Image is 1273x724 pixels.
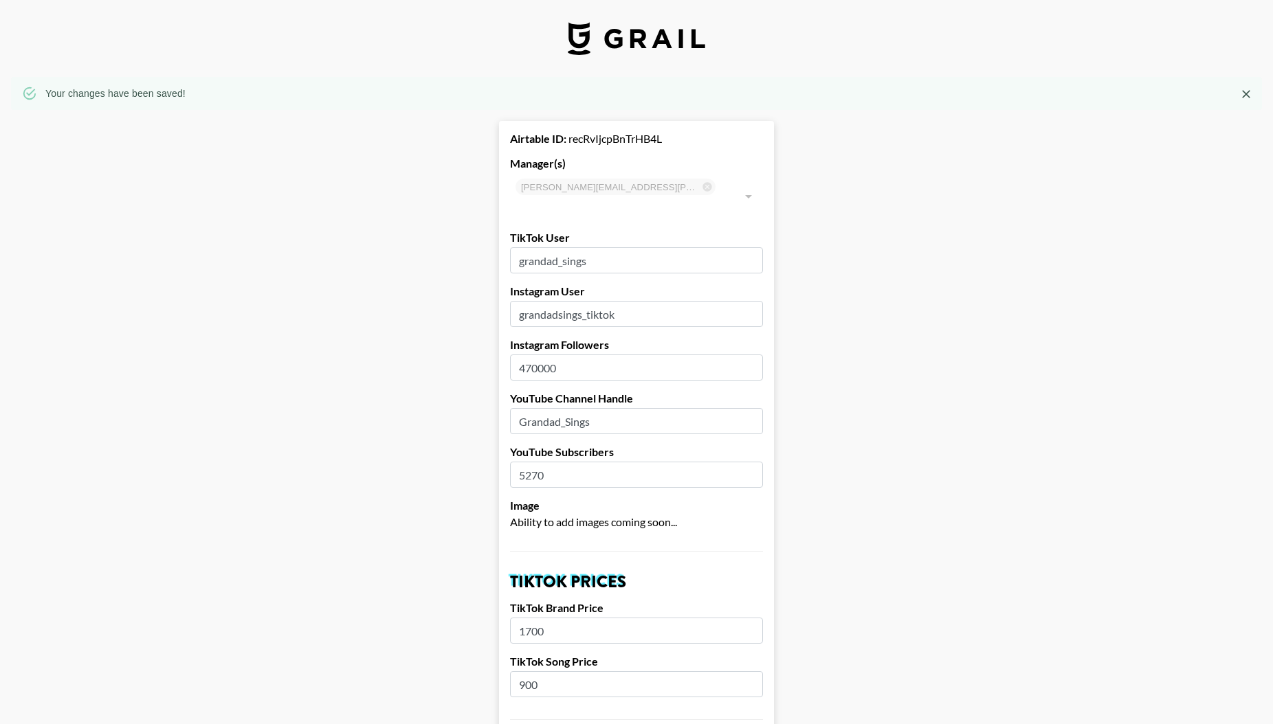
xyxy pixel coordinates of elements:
[510,157,763,170] label: Manager(s)
[510,601,763,615] label: TikTok Brand Price
[510,655,763,668] label: TikTok Song Price
[510,515,677,528] span: Ability to add images coming soon...
[568,22,705,55] img: Grail Talent Logo
[510,132,763,146] div: recRvIjcpBnTrHB4L
[510,231,763,245] label: TikTok User
[510,445,763,459] label: YouTube Subscribers
[510,284,763,298] label: Instagram User
[1236,84,1257,104] button: Close
[510,338,763,352] label: Instagram Followers
[510,574,763,590] h2: TikTok Prices
[510,499,763,512] label: Image
[510,392,763,405] label: YouTube Channel Handle
[510,132,566,145] strong: Airtable ID:
[45,81,186,106] div: Your changes have been saved!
